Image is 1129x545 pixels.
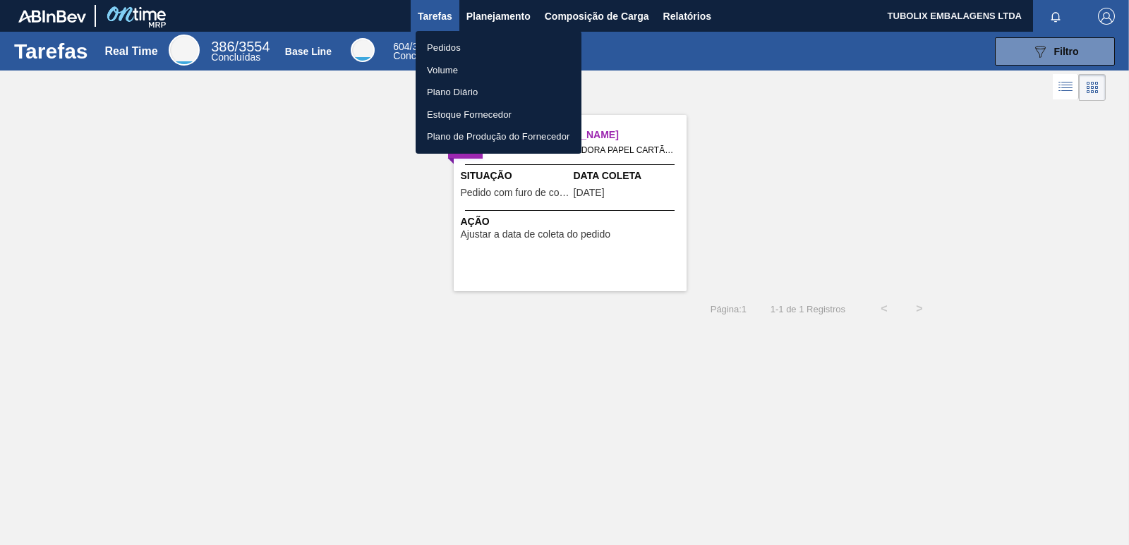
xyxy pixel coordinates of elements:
a: Plano de Produção do Fornecedor [416,125,581,148]
a: Plano Diário [416,81,581,104]
a: Estoque Fornecedor [416,104,581,126]
a: Pedidos [416,37,581,59]
a: Volume [416,59,581,82]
